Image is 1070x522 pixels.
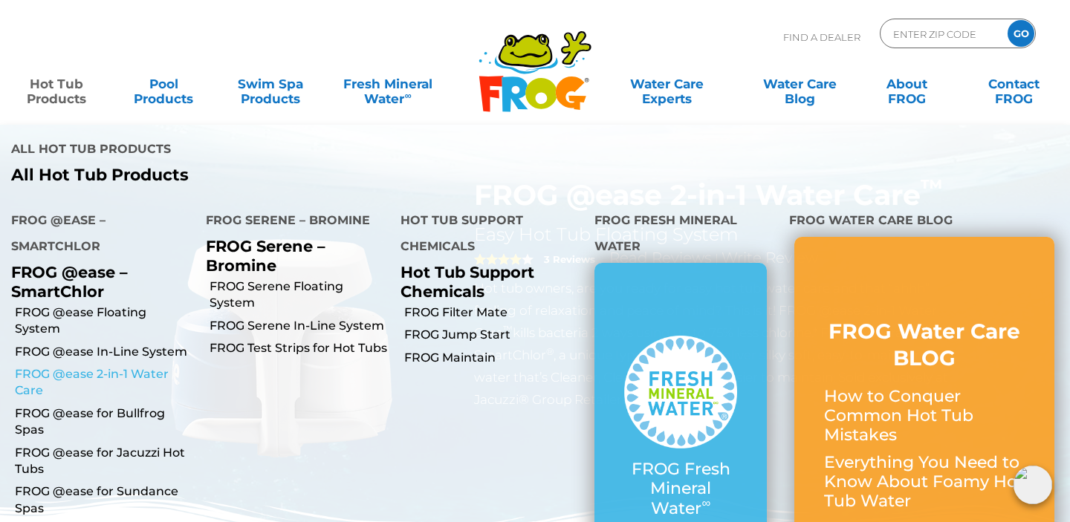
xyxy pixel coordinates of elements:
h4: FROG @ease – SmartChlor [11,207,184,263]
p: FROG Serene – Bromine [206,237,378,274]
h4: FROG Serene – Bromine [206,207,378,237]
p: FROG @ease – SmartChlor [11,263,184,300]
a: FROG Serene In-Line System [210,318,389,334]
p: Hot Tub Support Chemicals [401,263,573,300]
sup: ∞ [404,90,411,101]
img: openIcon [1014,466,1052,504]
h4: Hot Tub Support Chemicals [401,207,573,263]
input: Zip Code Form [892,23,992,45]
a: FROG Jump Start [404,327,584,343]
a: Swim SpaProducts [229,69,312,99]
a: Fresh MineralWater∞ [336,69,440,99]
a: FROG @ease 2-in-1 Water Care [15,366,195,399]
a: Water CareBlog [758,69,841,99]
a: FROG Filter Mate [404,304,584,321]
p: Everything You Need to Know About Foamy Hot Tub Water [824,453,1025,512]
h4: FROG Water Care Blog [789,207,1059,237]
a: PoolProducts [122,69,205,99]
a: FROG @ease Floating System [15,304,195,338]
a: Hot TubProducts [15,69,98,99]
input: GO [1008,20,1034,47]
sup: ∞ [701,495,710,510]
h4: All Hot Tub Products [11,136,524,166]
a: FROG @ease for Sundance Spas [15,483,195,517]
p: How to Conquer Common Hot Tub Mistakes [824,387,1025,446]
a: FROG @ease for Bullfrog Spas [15,405,195,439]
a: FROG Serene Floating System [210,278,389,312]
a: All Hot Tub Products [11,166,524,185]
a: Water CareExperts [599,69,734,99]
p: FROG Fresh Mineral Water [624,460,737,518]
a: FROG @ease for Jacuzzi Hot Tubs [15,445,195,478]
a: FROG @ease In-Line System [15,344,195,360]
a: AboutFROG [865,69,948,99]
p: Find A Dealer [783,19,860,56]
a: FROG Water Care BLOG How to Conquer Common Hot Tub Mistakes Everything You Need to Know About Foa... [824,318,1025,519]
a: ContactFROG [972,69,1055,99]
a: FROG Test Strips for Hot Tubs [210,340,389,356]
a: FROG Maintain [404,350,584,366]
h3: FROG Water Care BLOG [824,318,1025,372]
h4: FROG Fresh Mineral Water [594,207,767,263]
